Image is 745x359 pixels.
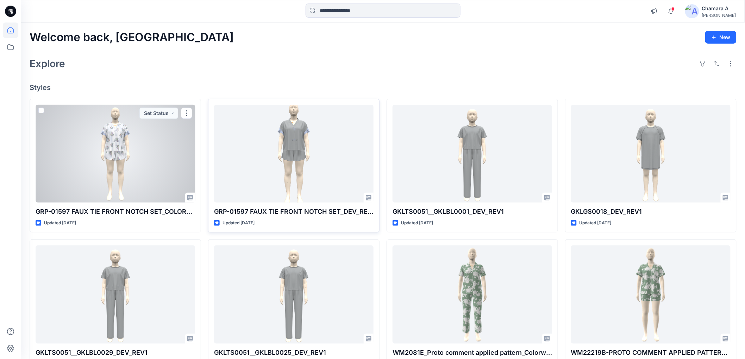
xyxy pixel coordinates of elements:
[30,31,234,44] h2: Welcome back, [GEOGRAPHIC_DATA]
[36,105,195,203] a: GRP-01597 FAUX TIE FRONT NOTCH SET_COLORWAY_REV5
[44,219,76,227] p: Updated [DATE]
[393,105,552,203] a: GKLTS0051__GKLBL0001_DEV_REV1
[702,4,736,13] div: Chamara A
[214,207,374,217] p: GRP-01597 FAUX TIE FRONT NOTCH SET_DEV_REV5
[36,207,195,217] p: GRP-01597 FAUX TIE FRONT NOTCH SET_COLORWAY_REV5
[393,207,552,217] p: GKLTS0051__GKLBL0001_DEV_REV1
[36,348,195,358] p: GKLTS0051__GKLBL0029_DEV_REV1
[30,58,65,69] h2: Explore
[705,31,737,44] button: New
[223,219,255,227] p: Updated [DATE]
[702,13,736,18] div: [PERSON_NAME]
[571,245,731,343] a: WM22219B-PROTO COMMENT APPLIED PATTERN_COLORWAY_REV8
[214,348,374,358] p: GKLTS0051__GKLBL0025_DEV_REV1
[571,207,731,217] p: GKLGS0018_DEV_REV1
[401,219,433,227] p: Updated [DATE]
[393,245,552,343] a: WM2081E_Proto comment applied pattern_Colorway_REV8
[36,245,195,343] a: GKLTS0051__GKLBL0029_DEV_REV1
[580,219,612,227] p: Updated [DATE]
[571,105,731,203] a: GKLGS0018_DEV_REV1
[214,105,374,203] a: GRP-01597 FAUX TIE FRONT NOTCH SET_DEV_REV5
[393,348,552,358] p: WM2081E_Proto comment applied pattern_Colorway_REV8
[214,245,374,343] a: GKLTS0051__GKLBL0025_DEV_REV1
[685,4,699,18] img: avatar
[30,83,737,92] h4: Styles
[571,348,731,358] p: WM22219B-PROTO COMMENT APPLIED PATTERN_COLORWAY_REV8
